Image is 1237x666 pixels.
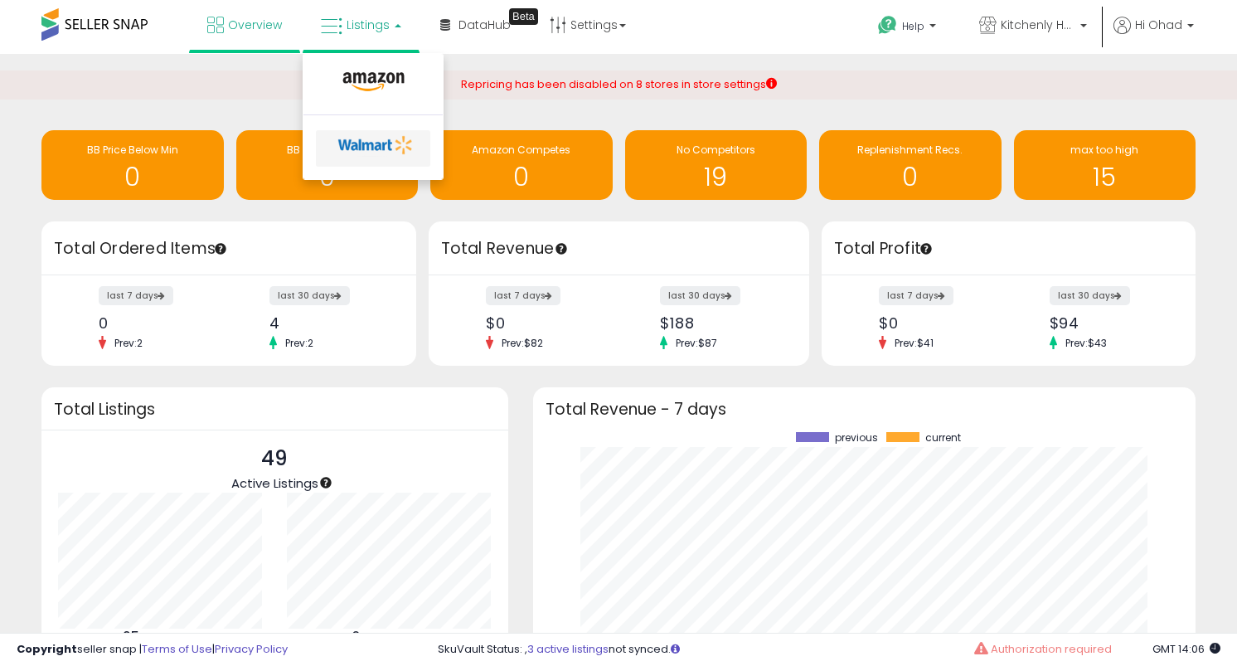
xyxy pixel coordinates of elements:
[857,143,963,157] span: Replenishment Recs.
[677,143,755,157] span: No Competitors
[54,403,496,416] h3: Total Listings
[123,627,139,647] b: 25
[231,443,318,474] p: 49
[625,130,808,200] a: No Competitors 19
[546,403,1184,416] h3: Total Revenue - 7 days
[87,143,178,157] span: BB Price Below Min
[1050,314,1167,332] div: $94
[493,336,551,350] span: Prev: $82
[1001,17,1075,33] span: Kitchenly Home
[438,642,1220,658] div: SkuVault Status: , not synced.
[667,336,725,350] span: Prev: $87
[1022,163,1188,191] h1: 15
[1152,641,1220,657] span: 2025-08-17 14:06 GMT
[919,241,934,256] div: Tooltip anchor
[458,17,511,33] span: DataHub
[633,163,799,191] h1: 19
[236,130,419,200] a: BB Share = Zero 0
[318,475,333,490] div: Tooltip anchor
[17,642,288,658] div: seller snap | |
[509,8,538,25] div: Tooltip anchor
[228,17,282,33] span: Overview
[486,314,606,332] div: $0
[925,432,961,444] span: current
[352,627,361,647] b: 0
[1113,17,1194,54] a: Hi Ohad
[17,641,77,657] strong: Copyright
[142,641,212,657] a: Terms of Use
[99,314,216,332] div: 0
[527,641,609,657] a: 3 active listings
[819,130,1002,200] a: Replenishment Recs. 0
[1135,17,1182,33] span: Hi Ohad
[486,286,560,305] label: last 7 days
[834,237,1184,260] h3: Total Profit
[245,163,410,191] h1: 0
[865,2,953,54] a: Help
[472,143,570,157] span: Amazon Competes
[886,336,942,350] span: Prev: $41
[1014,130,1196,200] a: max too high 15
[1050,286,1130,305] label: last 30 days
[215,641,288,657] a: Privacy Policy
[1070,143,1138,157] span: max too high
[231,474,318,492] span: Active Listings
[213,241,228,256] div: Tooltip anchor
[50,163,216,191] h1: 0
[835,432,878,444] span: previous
[902,19,924,33] span: Help
[277,336,322,350] span: Prev: 2
[269,286,350,305] label: last 30 days
[827,163,993,191] h1: 0
[879,286,953,305] label: last 7 days
[99,286,173,305] label: last 7 days
[439,163,604,191] h1: 0
[106,336,151,350] span: Prev: 2
[879,314,996,332] div: $0
[54,237,404,260] h3: Total Ordered Items
[877,15,898,36] i: Get Help
[991,641,1112,657] span: Authorization required
[441,237,797,260] h3: Total Revenue
[269,314,386,332] div: 4
[41,130,224,200] a: BB Price Below Min 0
[554,241,569,256] div: Tooltip anchor
[1057,336,1115,350] span: Prev: $43
[660,286,740,305] label: last 30 days
[430,130,613,200] a: Amazon Competes 0
[347,17,390,33] span: Listings
[660,314,780,332] div: $188
[671,644,680,654] i: Click here to read more about un-synced listings.
[287,143,366,157] span: BB Share = Zero
[461,77,777,93] div: Repricing has been disabled on 8 stores in store settings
